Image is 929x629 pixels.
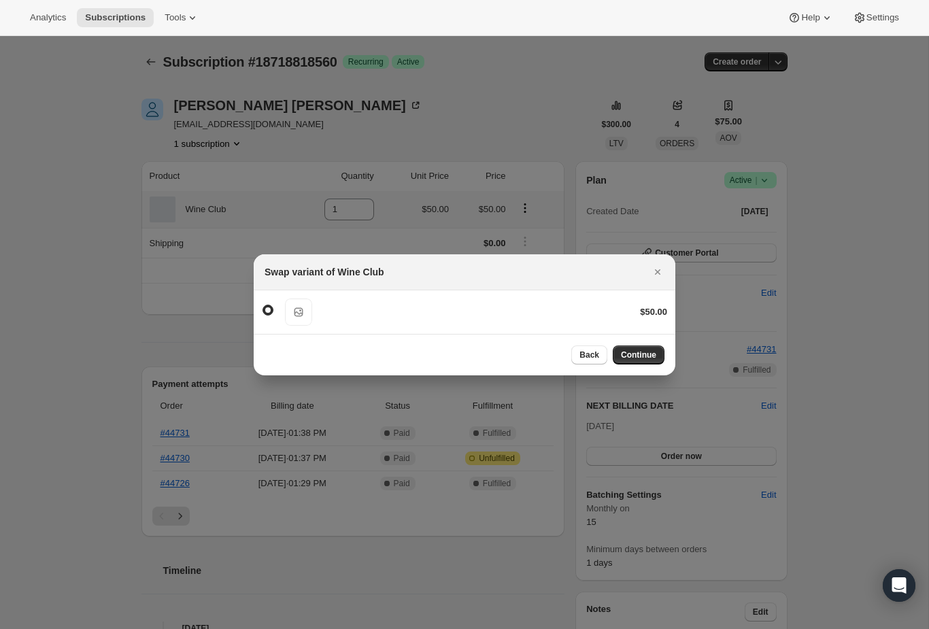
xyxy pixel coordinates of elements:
[85,12,146,23] span: Subscriptions
[801,12,820,23] span: Help
[30,12,66,23] span: Analytics
[845,8,907,27] button: Settings
[22,8,74,27] button: Analytics
[156,8,207,27] button: Tools
[883,569,915,602] div: Open Intercom Messenger
[571,345,607,364] button: Back
[265,265,384,279] h2: Swap variant of Wine Club
[648,262,667,282] button: Close
[866,12,899,23] span: Settings
[165,12,186,23] span: Tools
[621,350,656,360] span: Continue
[579,350,599,360] span: Back
[77,8,154,27] button: Subscriptions
[779,8,841,27] button: Help
[640,305,667,319] div: $50.00
[613,345,664,364] button: Continue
